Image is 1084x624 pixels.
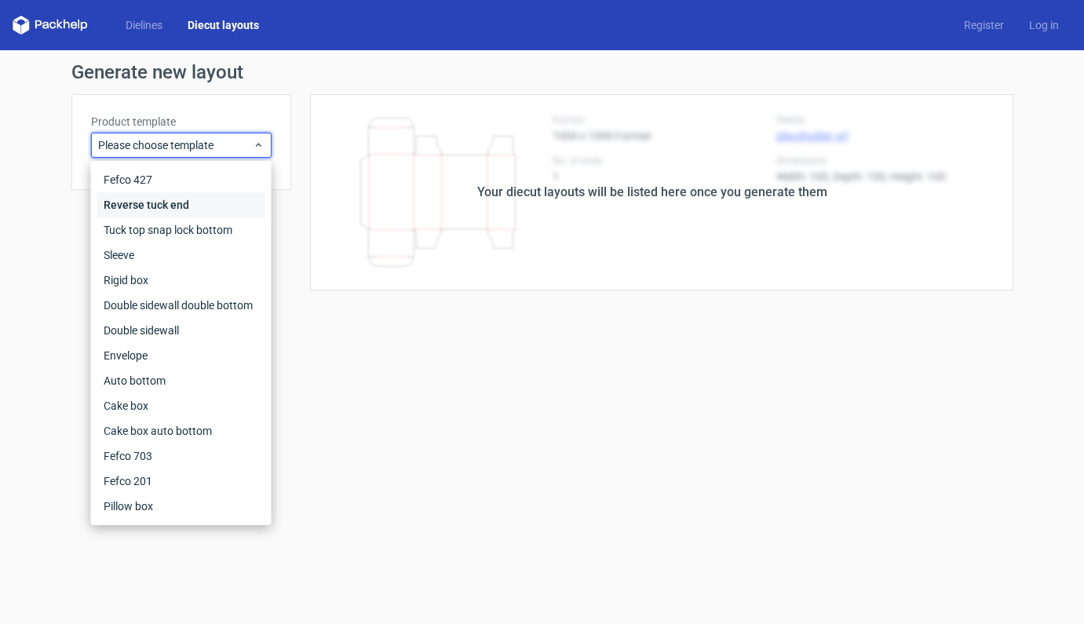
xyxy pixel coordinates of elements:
[477,183,827,202] div: Your diecut layouts will be listed here once you generate them
[1016,17,1071,33] a: Log in
[97,418,265,443] div: Cake box auto bottom
[97,443,265,469] div: Fefco 703
[97,192,265,217] div: Reverse tuck end
[97,318,265,343] div: Double sidewall
[97,368,265,393] div: Auto bottom
[97,243,265,268] div: Sleeve
[91,114,272,130] label: Product template
[98,137,253,153] span: Please choose template
[97,494,265,519] div: Pillow box
[113,17,175,33] a: Dielines
[97,217,265,243] div: Tuck top snap lock bottom
[97,393,265,418] div: Cake box
[97,268,265,293] div: Rigid box
[97,293,265,318] div: Double sidewall double bottom
[951,17,1016,33] a: Register
[97,167,265,192] div: Fefco 427
[97,469,265,494] div: Fefco 201
[175,17,272,33] a: Diecut layouts
[71,63,1013,82] h1: Generate new layout
[97,343,265,368] div: Envelope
